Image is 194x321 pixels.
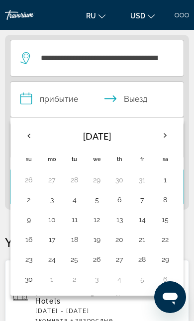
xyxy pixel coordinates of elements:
[91,213,102,227] button: Day 12
[159,233,172,246] button: Day 22
[46,233,57,246] button: Day 17
[81,8,110,23] button: Change language
[136,213,148,227] button: Day 14
[46,252,57,266] button: Day 24
[136,272,148,286] button: Day 5
[159,252,172,266] button: Day 29
[125,8,160,23] button: Change currency
[154,124,176,147] button: Next month
[159,272,172,286] button: Day 6
[154,281,186,313] iframe: Кнопка запуска окна обмена сообщениями
[22,252,35,266] button: Day 23
[130,12,145,20] span: USD
[114,213,125,227] button: Day 13
[46,193,57,207] button: Day 3
[69,173,80,187] button: Day 28
[114,252,125,266] button: Day 27
[22,233,35,246] button: Day 16
[91,252,102,266] button: Day 26
[69,233,80,246] button: Day 18
[114,272,125,286] button: Day 4
[91,233,102,246] button: Day 19
[69,252,80,266] button: Day 25
[159,173,172,187] button: Day 1
[46,173,57,187] button: Day 27
[159,213,172,227] button: Day 15
[114,193,125,207] button: Day 6
[17,124,177,289] table: Left calendar grid
[136,173,148,187] button: Day 31
[91,272,102,286] button: Day 3
[22,213,35,227] button: Day 9
[10,40,184,205] div: Search widget
[46,272,57,286] button: Day 1
[46,213,57,227] button: Day 10
[18,124,40,147] button: Previous month
[5,235,189,249] p: Your Recent Searches
[22,272,35,286] button: Day 30
[22,193,35,207] button: Day 2
[35,289,172,305] span: and Nearby Hotels
[91,193,102,207] button: Day 5
[114,233,125,246] button: Day 20
[69,193,80,207] button: Day 4
[86,12,96,20] span: ru
[35,308,181,315] p: [DATE] - [DATE]
[136,233,148,246] button: Day 21
[69,213,80,227] button: Day 11
[40,51,159,66] input: Search hotel destination
[69,272,80,286] button: Day 2
[10,169,184,205] button: Search
[91,173,102,187] button: Day 29
[114,173,125,187] button: Day 30
[22,173,35,187] button: Day 26
[136,193,148,207] button: Day 7
[10,81,184,117] button: Select check in and out date
[136,252,148,266] button: Day 28
[40,124,153,148] th: [DATE]
[159,193,172,207] button: Day 8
